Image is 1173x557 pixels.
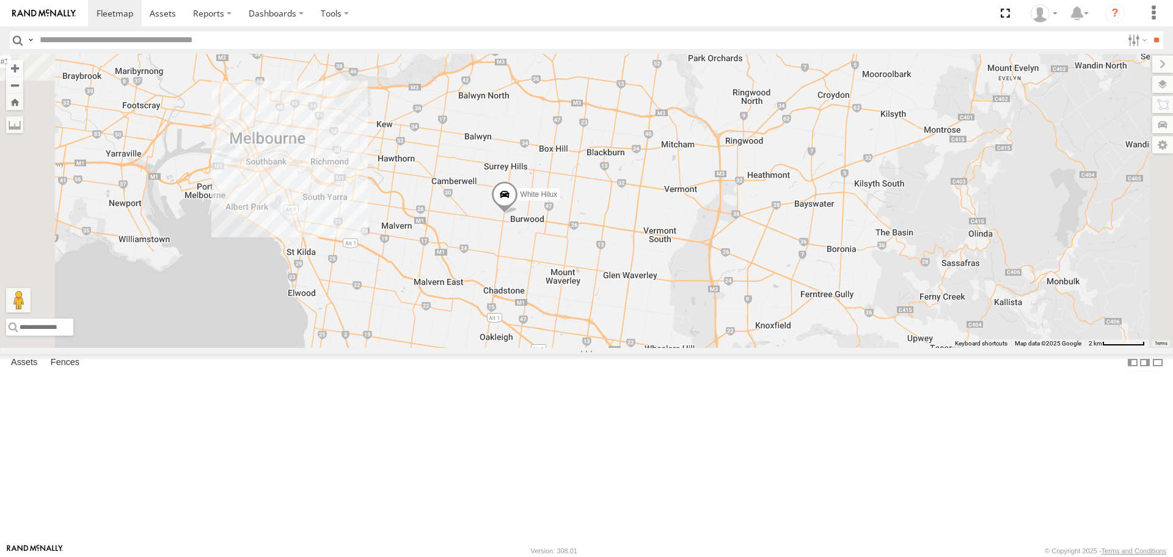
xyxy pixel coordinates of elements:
[6,94,23,110] button: Zoom Home
[7,545,63,557] a: Visit our Website
[1089,340,1102,347] span: 2 km
[6,116,23,133] label: Measure
[45,355,86,372] label: Fences
[1152,136,1173,153] label: Map Settings
[6,76,23,94] button: Zoom out
[5,355,43,372] label: Assets
[955,339,1007,348] button: Keyboard shortcuts
[1155,341,1168,345] a: Terms (opens in new tab)
[1015,340,1081,347] span: Map data ©2025 Google
[1139,354,1151,372] label: Dock Summary Table to the Right
[1102,547,1166,555] a: Terms and Conditions
[521,190,558,199] span: White Hilux
[1123,31,1149,49] label: Search Filter Options
[12,9,76,18] img: rand-logo.svg
[1152,354,1164,372] label: Hide Summary Table
[1045,547,1166,555] div: © Copyright 2025 -
[1105,4,1125,23] i: ?
[1127,354,1139,372] label: Dock Summary Table to the Left
[6,60,23,76] button: Zoom in
[1026,4,1062,23] div: John Vu
[6,288,31,312] button: Drag Pegman onto the map to open Street View
[1085,339,1149,348] button: Map Scale: 2 km per 66 pixels
[531,547,577,555] div: Version: 308.01
[26,31,35,49] label: Search Query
